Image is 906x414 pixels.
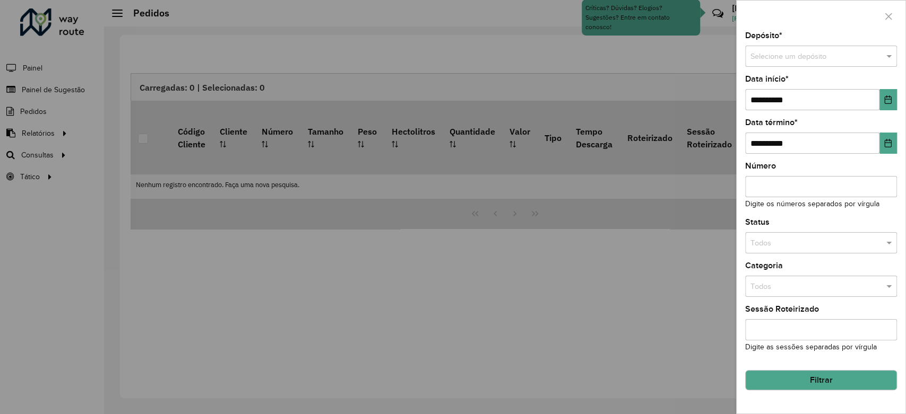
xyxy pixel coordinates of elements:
label: Categoria [745,259,783,272]
button: Choose Date [879,133,897,154]
button: Choose Date [879,89,897,110]
label: Depósito [745,29,782,42]
button: Filtrar [745,370,897,390]
label: Sessão Roteirizado [745,303,819,315]
label: Número [745,160,776,172]
label: Data término [745,116,798,129]
label: Data início [745,73,789,85]
small: Digite as sessões separadas por vírgula [745,343,877,351]
small: Digite os números separados por vírgula [745,200,879,208]
label: Status [745,216,770,228]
